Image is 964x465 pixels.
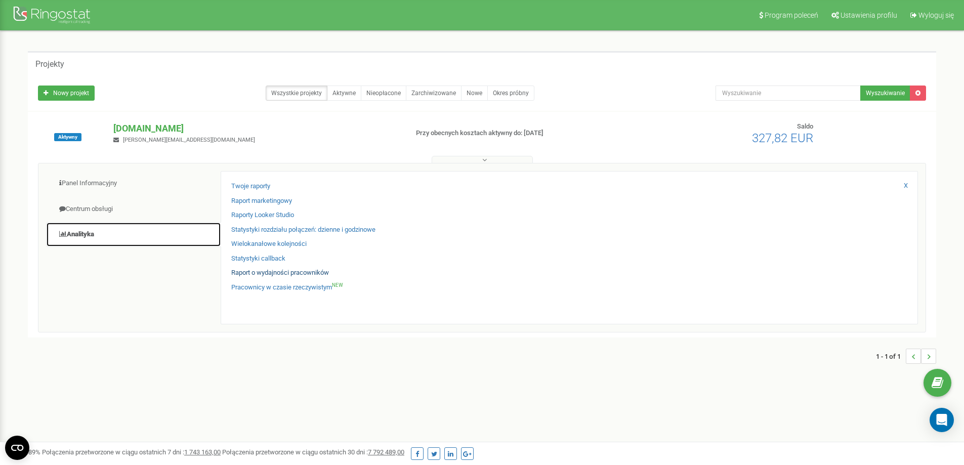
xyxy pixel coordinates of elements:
u: 1 743 163,00 [184,448,221,456]
a: Zarchiwizowane [406,86,462,101]
span: Połączenia przetworzone w ciągu ostatnich 7 dni : [42,448,221,456]
p: Przy obecnych kosztach aktywny do: [DATE] [416,129,626,138]
span: Ustawienia profilu [841,11,897,19]
input: Wyszukiwanie [716,86,861,101]
sup: NEW [332,282,343,288]
button: Open CMP widget [5,436,29,460]
a: Panel Informacyjny [46,171,221,196]
a: Pracownicy w czasie rzeczywistymNEW [231,283,343,292]
p: [DOMAIN_NAME] [113,122,399,135]
nav: ... [876,339,936,374]
span: Program poleceń [765,11,818,19]
a: Raporty Looker Studio [231,210,294,220]
a: Wielokanałowe kolejności [231,239,307,249]
a: Aktywne [327,86,361,101]
span: [PERSON_NAME][EMAIL_ADDRESS][DOMAIN_NAME] [123,137,255,143]
span: Połączenia przetworzone w ciągu ostatnich 30 dni : [222,448,404,456]
h5: Projekty [35,60,64,69]
a: Raport o wydajności pracowników [231,268,329,278]
a: X [904,181,908,191]
a: Nowy projekt [38,86,95,101]
a: Nieopłacone [361,86,406,101]
a: Centrum obsługi [46,197,221,222]
u: 7 792 489,00 [368,448,404,456]
a: Statystyki callback [231,254,285,264]
a: Okres próbny [487,86,534,101]
a: Analityka [46,222,221,247]
span: Aktywny [54,133,81,141]
a: Wszystkie projekty [266,86,327,101]
span: Saldo [797,122,813,130]
a: Twoje raporty [231,182,270,191]
span: 1 - 1 of 1 [876,349,906,364]
div: Open Intercom Messenger [930,408,954,432]
button: Wyszukiwanie [860,86,910,101]
span: 327,82 EUR [752,131,813,145]
a: Nowe [461,86,488,101]
span: Wyloguj się [918,11,954,19]
a: Raport marketingowy [231,196,292,206]
a: Statystyki rozdziału połączeń: dzienne i godzinowe [231,225,375,235]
